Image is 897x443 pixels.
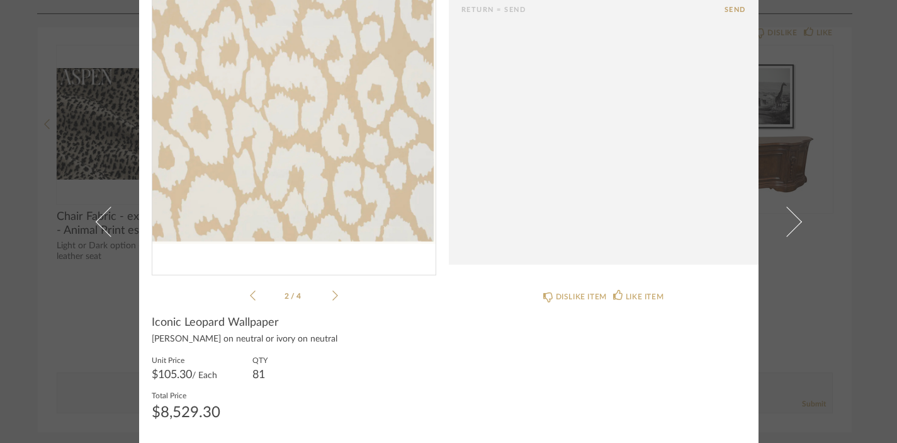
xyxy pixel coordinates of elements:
div: LIKE ITEM [626,291,663,303]
label: Unit Price [152,355,217,365]
div: Return = Send [461,6,725,14]
span: 2 [285,292,291,300]
span: 4 [296,292,303,300]
span: Iconic Leopard Wallpaper [152,316,279,330]
span: $105.30 [152,369,192,381]
button: Send [725,6,746,14]
div: $8,529.30 [152,405,220,420]
span: / [291,292,296,300]
span: / Each [192,371,217,380]
div: DISLIKE ITEM [556,291,607,303]
div: [PERSON_NAME] on neutral or ivory on neutral [152,335,436,345]
label: Total Price [152,390,220,400]
label: QTY [252,355,268,365]
div: 81 [252,370,268,380]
